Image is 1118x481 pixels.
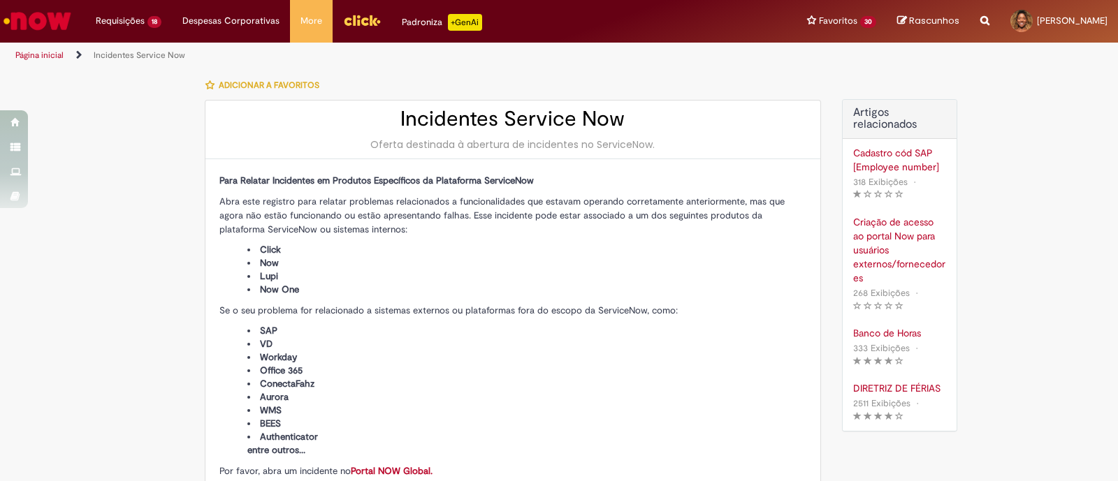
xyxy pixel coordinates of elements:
[260,270,278,282] span: Lupi
[260,338,273,350] span: VD
[913,394,922,413] span: •
[1,7,73,35] img: ServiceNow
[219,108,806,131] h2: Incidentes Service Now
[219,304,678,316] span: Se o seu problema for relacionado a sistemas externos ou plataformas fora do escopo da ServiceNow...
[853,381,946,395] a: DIRETRIZ DE FÉRIAS
[219,175,534,186] span: Para Relatar Incidentes em Produtos Específicos da Plataforma ServiceNow
[260,404,282,416] span: WMS
[219,138,806,151] div: Oferta destinada à abertura de incidentes no ServiceNow.
[448,14,482,31] p: +GenAi
[15,50,64,61] a: Página inicial
[913,339,921,357] span: •
[10,43,735,68] ul: Trilhas de página
[260,378,314,390] span: ConectaFahz
[909,14,959,27] span: Rascunhos
[1037,15,1108,27] span: [PERSON_NAME]
[260,431,318,443] span: Authenticator
[260,257,279,269] span: Now
[219,465,433,477] span: Por favor, abra um incidente no
[853,146,946,174] a: Cadastro cód SAP [Employee number]
[351,465,433,477] a: Portal NOW Global.
[853,107,946,131] h3: Artigos relacionados
[819,14,857,28] span: Favoritos
[853,176,908,188] span: 318 Exibições
[853,342,910,354] span: 333 Exibições
[219,195,785,235] span: Abra este registro para relatar problemas relacionados a funcionalidades que estavam operando cor...
[853,326,946,340] a: Banco de Horas
[853,397,910,409] span: 2511 Exibições
[913,283,921,302] span: •
[260,364,303,376] span: Office 365
[402,14,482,31] div: Padroniza
[205,71,327,100] button: Adicionar a Favoritos
[910,172,919,191] span: •
[853,215,946,285] a: Criação de acesso ao portal Now para usuários externos/fornecedores
[260,325,277,336] span: SAP
[96,14,145,28] span: Requisições
[897,15,959,28] a: Rascunhos
[300,14,322,28] span: More
[260,417,281,429] span: BEES
[260,283,299,295] span: Now One
[94,50,185,61] a: Incidentes Service Now
[853,287,910,299] span: 268 Exibições
[247,444,305,456] span: entre outros...
[147,16,161,28] span: 18
[260,244,281,256] span: Click
[219,80,319,91] span: Adicionar a Favoritos
[343,10,381,31] img: click_logo_yellow_360x200.png
[260,351,297,363] span: Workday
[260,391,289,403] span: Aurora
[182,14,279,28] span: Despesas Corporativas
[860,16,876,28] span: 30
